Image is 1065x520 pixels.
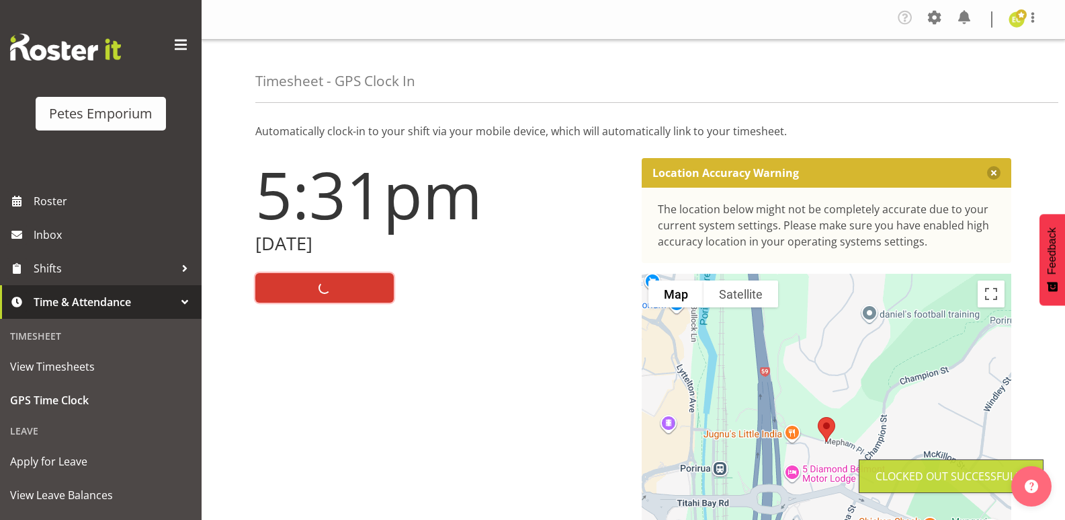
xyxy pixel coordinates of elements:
p: Location Accuracy Warning [652,166,799,180]
span: View Leave Balances [10,485,191,505]
button: Close message [987,166,1000,180]
a: GPS Time Clock [3,383,198,417]
button: Toggle fullscreen view [978,281,1005,307]
span: Shifts [34,258,175,278]
span: Inbox [34,225,195,245]
div: Leave [3,417,198,445]
div: Clocked out Successfully [876,468,1027,484]
a: Apply for Leave [3,445,198,478]
div: The location below might not be completely accurate due to your current system settings. Please m... [658,201,996,250]
img: help-xxl-2.png [1025,480,1038,493]
span: View Timesheets [10,357,191,377]
a: View Leave Balances [3,478,198,512]
img: Rosterit website logo [10,34,121,61]
h2: [DATE] [255,233,626,254]
button: Feedback - Show survey [1039,214,1065,305]
span: Time & Attendance [34,292,175,312]
span: GPS Time Clock [10,390,191,410]
span: Roster [34,191,195,211]
div: Timesheet [3,322,198,350]
a: View Timesheets [3,350,198,383]
span: Feedback [1046,227,1058,274]
h4: Timesheet - GPS Clock In [255,73,415,89]
span: Apply for Leave [10,451,191,472]
img: emma-croft7499.jpg [1009,11,1025,28]
div: Petes Emporium [49,104,153,124]
button: Show street map [648,281,704,307]
button: Show satellite imagery [704,281,778,307]
h1: 5:31pm [255,158,626,231]
p: Automatically clock-in to your shift via your mobile device, which will automatically link to you... [255,123,1011,139]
